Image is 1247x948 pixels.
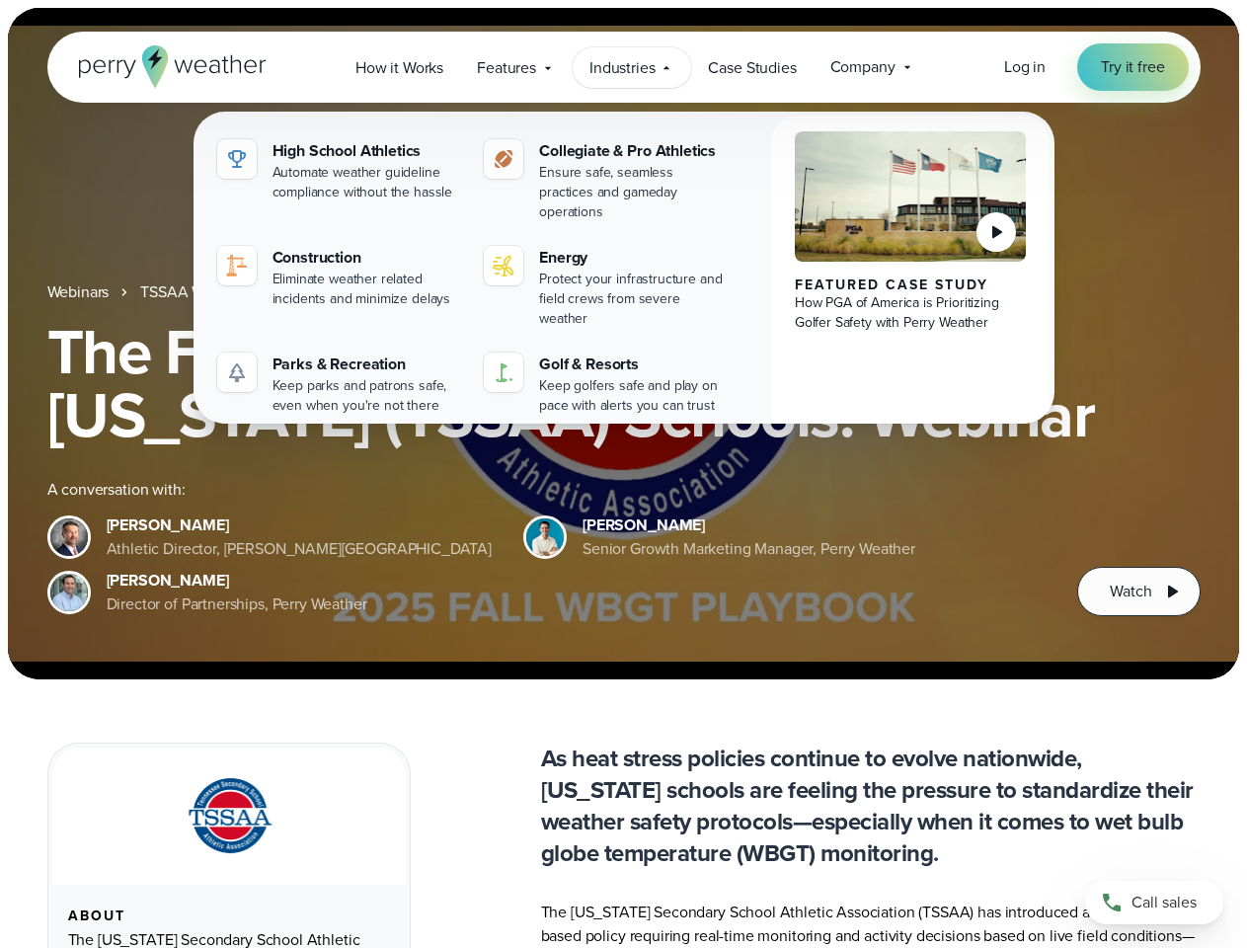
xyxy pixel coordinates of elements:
span: Features [477,56,536,80]
div: [PERSON_NAME] [107,513,493,537]
nav: Breadcrumb [47,280,1201,304]
a: How it Works [339,47,460,88]
div: Construction [273,246,461,270]
div: How PGA of America is Prioritizing Golfer Safety with Perry Weather [795,293,1027,333]
a: construction perry weather Construction Eliminate weather related incidents and minimize delays [209,238,469,317]
div: Featured Case Study [795,277,1027,293]
img: energy-icon@2x-1.svg [492,254,515,277]
div: Energy [539,246,728,270]
a: Call sales [1085,881,1223,924]
img: proathletics-icon@2x-1.svg [492,147,515,171]
a: PGA of America, Frisco Campus Featured Case Study How PGA of America is Prioritizing Golfer Safet... [771,116,1051,439]
span: How it Works [355,56,443,80]
div: [PERSON_NAME] [107,569,367,592]
span: Try it free [1101,55,1164,79]
img: Brian Wyatt [50,518,88,556]
a: Collegiate & Pro Athletics Ensure safe, seamless practices and gameday operations [476,131,736,230]
a: Case Studies [691,47,813,88]
img: golf-iconV2.svg [492,360,515,384]
a: TSSAA WBGT Fall Playbook [140,280,328,304]
a: Webinars [47,280,110,304]
a: High School Athletics Automate weather guideline compliance without the hassle [209,131,469,210]
a: Parks & Recreation Keep parks and patrons safe, even when you're not there [209,345,469,424]
div: Director of Partnerships, Perry Weather [107,592,367,616]
div: Senior Growth Marketing Manager, Perry Weather [583,537,915,561]
div: Golf & Resorts [539,353,728,376]
div: Automate weather guideline compliance without the hassle [273,163,461,202]
div: Keep parks and patrons safe, even when you're not there [273,376,461,416]
div: Ensure safe, seamless practices and gameday operations [539,163,728,222]
h1: The Fall WBGT Playbook for [US_STATE] (TSSAA) Schools: Webinar [47,320,1201,446]
div: Collegiate & Pro Athletics [539,139,728,163]
div: Protect your infrastructure and field crews from severe weather [539,270,728,329]
button: Watch [1077,567,1200,616]
img: parks-icon-grey.svg [225,360,249,384]
div: Eliminate weather related incidents and minimize delays [273,270,461,309]
div: Keep golfers safe and play on pace with alerts you can trust [539,376,728,416]
p: As heat stress policies continue to evolve nationwide, [US_STATE] schools are feeling the pressur... [541,743,1201,869]
a: Energy Protect your infrastructure and field crews from severe weather [476,238,736,337]
a: Log in [1004,55,1046,79]
a: Golf & Resorts Keep golfers safe and play on pace with alerts you can trust [476,345,736,424]
img: PGA of America, Frisco Campus [795,131,1027,262]
div: High School Athletics [273,139,461,163]
img: Jeff Wood [50,574,88,611]
span: Company [830,55,896,79]
span: Case Studies [708,56,796,80]
a: Try it free [1077,43,1188,91]
img: TSSAA-Tennessee-Secondary-School-Athletic-Association.svg [163,771,295,861]
div: About [68,908,390,924]
div: [PERSON_NAME] [583,513,915,537]
span: Watch [1110,580,1151,603]
div: A conversation with: [47,478,1047,502]
span: Log in [1004,55,1046,78]
div: Athletic Director, [PERSON_NAME][GEOGRAPHIC_DATA] [107,537,493,561]
span: Call sales [1131,891,1197,914]
img: construction perry weather [225,254,249,277]
div: Parks & Recreation [273,353,461,376]
img: highschool-icon.svg [225,147,249,171]
span: Industries [589,56,655,80]
img: Spencer Patton, Perry Weather [526,518,564,556]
